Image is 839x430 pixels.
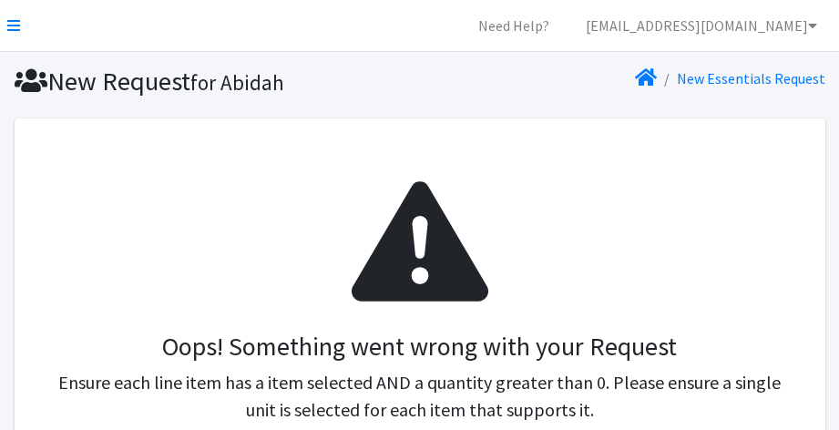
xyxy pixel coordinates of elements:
[190,69,284,96] small: for Abidah
[47,332,793,363] h3: Oops! Something went wrong with your Request
[677,69,825,87] a: New Essentials Request
[15,66,414,97] h1: New Request
[47,369,793,424] p: Ensure each line item has a item selected AND a quantity greater than 0. Please ensure a single u...
[464,7,564,44] a: Need Help?
[571,7,832,44] a: [EMAIL_ADDRESS][DOMAIN_NAME]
